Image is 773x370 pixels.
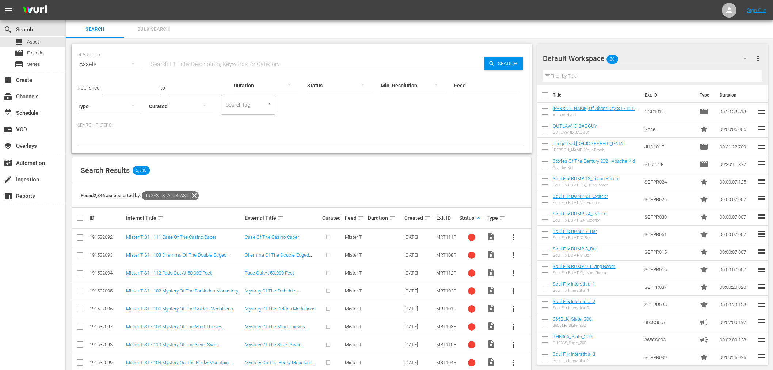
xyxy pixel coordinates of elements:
[245,306,316,312] a: Mystery Of The Golden Medallions
[475,215,482,221] span: keyboard_arrow_up
[487,250,495,259] span: Video
[436,342,456,347] span: MRT110F
[345,342,362,347] span: Mister T
[757,212,766,221] span: reorder
[90,270,124,276] div: 191532094
[90,306,124,312] div: 191532096
[553,235,597,240] div: Soul Flix BUMP 7_Bar
[553,85,641,105] th: Title
[81,166,130,175] span: Search Results
[553,158,635,164] a: Stories Of The Century 202 - Apache Kid
[436,252,456,258] span: MRT108F
[4,141,12,150] span: Overlays
[404,342,434,347] div: [DATE]
[553,341,592,346] div: THE365_Slate_200
[509,340,518,349] span: more_vert
[700,318,708,326] span: Ad
[553,113,639,117] div: A Lone Hand
[126,214,243,222] div: Internal Title
[436,215,457,221] div: Ext. ID
[90,215,124,221] div: ID
[484,57,523,70] button: Search
[495,57,523,70] span: Search
[505,264,522,282] button: more_vert
[553,288,595,293] div: Soul Flix Interstitial 1
[4,92,12,101] span: Channels
[641,120,697,138] td: None
[345,252,362,258] span: Mister T
[717,261,757,278] td: 00:00:07.007
[641,103,697,120] td: GGC101F
[77,122,526,128] p: Search Filters:
[77,54,142,75] div: Assets
[27,49,43,57] span: Episode
[543,48,754,69] div: Default Workspace
[436,306,456,312] span: MRT101F
[641,226,697,243] td: SOFPR051
[487,268,495,277] span: Video
[757,107,766,116] span: reorder
[404,360,434,365] div: [DATE]
[700,195,708,204] span: Promo
[505,300,522,318] button: more_vert
[700,107,708,116] span: Episode
[27,61,40,68] span: Series
[757,177,766,186] span: reorder
[505,246,522,264] button: more_vert
[404,214,434,222] div: Created
[717,208,757,226] td: 00:00:07.007
[245,252,312,263] a: Dilemma Of The Double-Edged Dagger
[553,264,616,269] a: Soul Flix BUMP 9_Living Room
[126,342,219,347] a: Mister T S1 - 110 Mystery Of The Silver Swan
[553,193,608,199] a: Soul Flix BUMP 21_Exterior
[4,109,12,117] span: Schedule
[717,243,757,261] td: 00:00:07.007
[90,342,124,347] div: 191532098
[641,173,697,190] td: SOFPR024
[90,234,124,240] div: 191532092
[4,192,12,200] span: Reports
[700,160,708,169] span: Episode
[487,232,495,241] span: Video
[4,6,13,15] span: menu
[700,212,708,221] span: Promo
[717,173,757,190] td: 00:00:07.125
[245,234,299,240] a: Case Of The Casino Caper
[404,234,434,240] div: [DATE]
[505,229,522,246] button: more_vert
[133,166,150,175] span: 2,346
[695,85,715,105] th: Type
[717,348,757,366] td: 00:00:25.025
[553,165,635,170] div: Apache Kid
[641,313,697,331] td: 365CS067
[700,335,708,344] span: Ad
[641,138,697,155] td: JUD101F
[641,155,697,173] td: STC202F
[509,305,518,313] span: more_vert
[90,360,124,365] div: 191532099
[509,233,518,242] span: more_vert
[757,317,766,326] span: reorder
[459,214,484,222] div: Status
[77,85,101,91] span: Published:
[126,234,216,240] a: Mister T S1 - 111 Case Of The Casino Caper
[757,159,766,168] span: reorder
[487,214,503,222] div: Type
[245,214,320,222] div: External Title
[757,195,766,203] span: reorder
[404,288,434,294] div: [DATE]
[436,360,456,365] span: MRT104F
[4,76,12,84] span: Create
[553,200,608,205] div: Soul Flix BUMP 21_Exterior
[757,352,766,361] span: reorder
[345,324,362,329] span: Mister T
[18,2,53,19] img: ans4CAIJ8jUAAAAAAAAAAAAAAAAAAAAAAAAgQb4GAAAAAAAAAAAAAAAAAAAAAAAAJMjXAAAAAAAAAAAAAAAAAAAAAAAAgAT5G...
[553,123,597,129] a: OUTLAW ID BADGUY
[553,141,627,152] a: Judge Dad [DEMOGRAPHIC_DATA] [PERSON_NAME] Your Frock
[160,85,165,91] span: to
[277,215,284,221] span: sort
[553,271,616,275] div: Soul Flix BUMP 9_Living Room
[640,85,695,105] th: Ext. ID
[641,278,697,296] td: SOFPR037
[27,38,39,46] span: Asset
